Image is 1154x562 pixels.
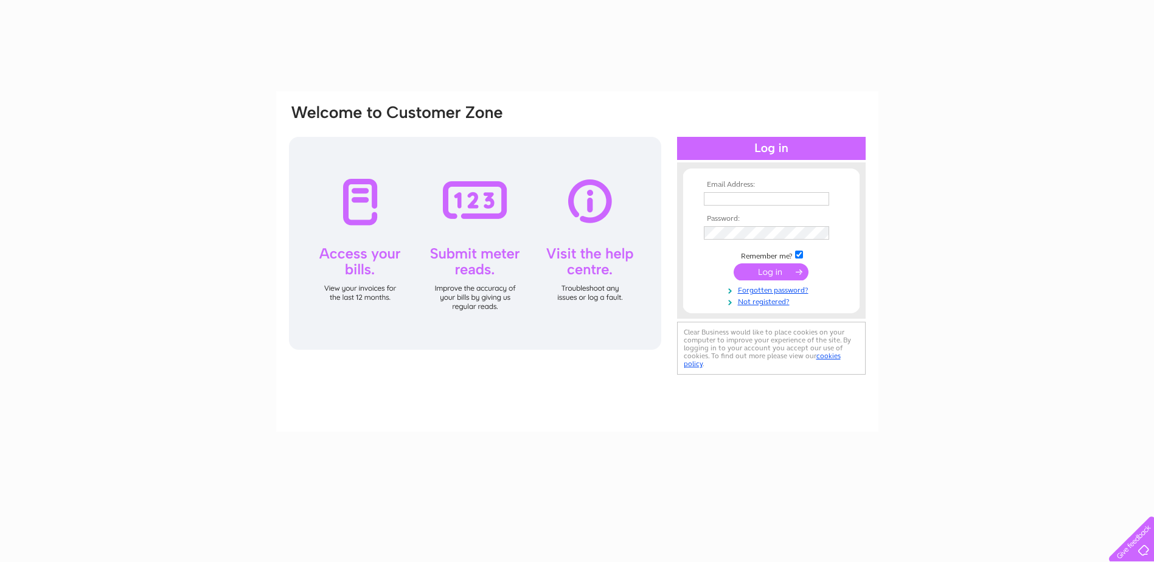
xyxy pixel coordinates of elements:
[684,352,841,368] a: cookies policy
[701,181,842,189] th: Email Address:
[704,283,842,295] a: Forgotten password?
[704,295,842,307] a: Not registered?
[701,215,842,223] th: Password:
[701,249,842,261] td: Remember me?
[734,263,808,280] input: Submit
[677,322,866,375] div: Clear Business would like to place cookies on your computer to improve your experience of the sit...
